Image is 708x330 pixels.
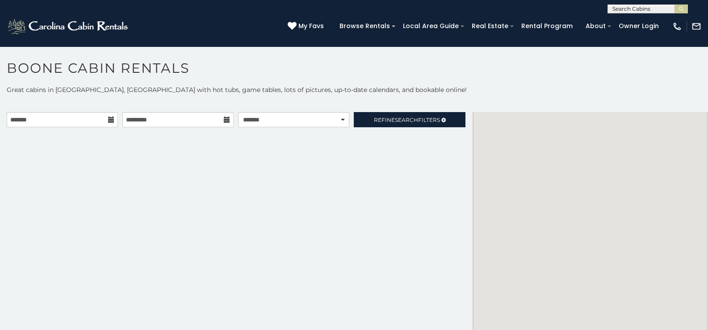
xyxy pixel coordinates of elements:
img: mail-regular-white.png [691,21,701,31]
a: RefineSearchFilters [354,112,465,127]
a: Browse Rentals [335,19,394,33]
span: My Favs [298,21,324,31]
a: Real Estate [467,19,513,33]
img: White-1-2.png [7,17,130,35]
a: About [581,19,610,33]
span: Refine Filters [374,117,440,123]
img: phone-regular-white.png [672,21,682,31]
a: My Favs [288,21,326,31]
span: Search [395,117,418,123]
a: Owner Login [614,19,663,33]
a: Rental Program [517,19,577,33]
a: Local Area Guide [398,19,463,33]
